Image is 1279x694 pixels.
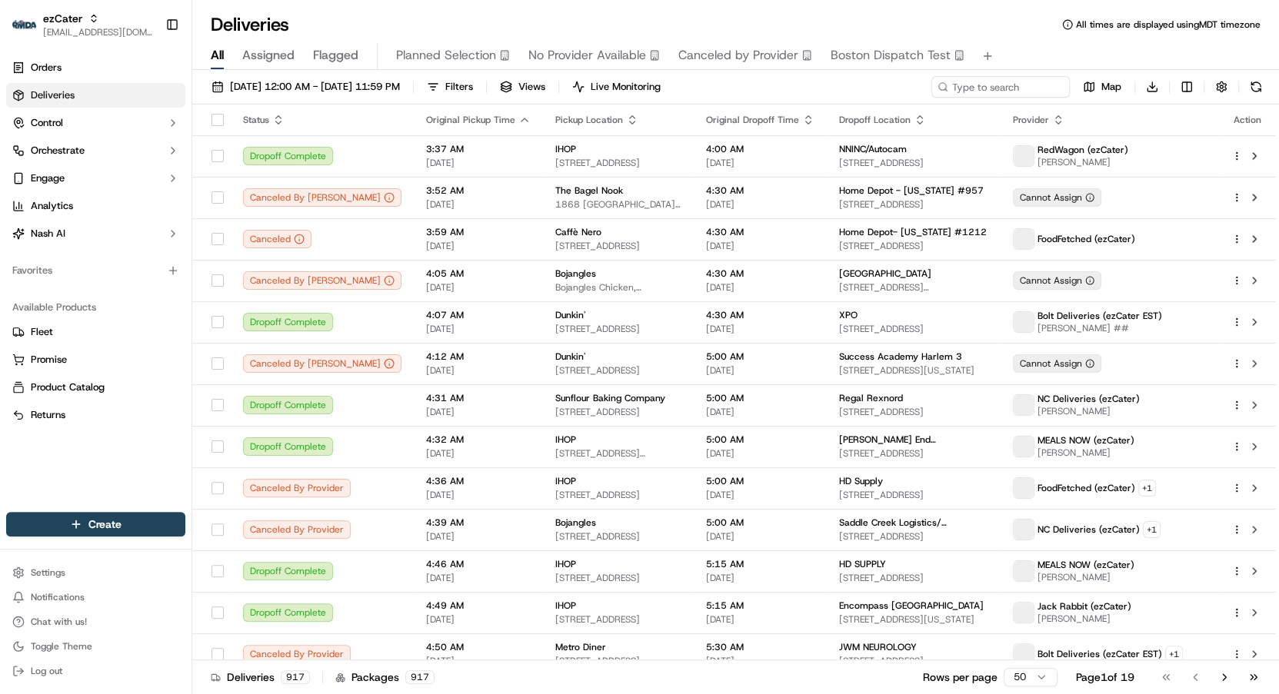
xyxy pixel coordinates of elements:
span: Saddle Creek Logistics/ [GEOGRAPHIC_DATA] [839,516,988,529]
span: No Provider Available [528,46,646,65]
img: 8571987876998_91fb9ceb93ad5c398215_72.jpg [32,146,60,174]
span: Toggle Theme [31,640,92,652]
span: NNINC/Autocam [839,143,907,155]
a: Deliveries [6,83,185,108]
span: 4:46 AM [426,558,531,570]
span: Live Monitoring [591,80,661,94]
span: Log out [31,665,62,677]
span: [STREET_ADDRESS] [555,489,681,501]
span: 4:32 AM [426,433,531,446]
div: 917 [281,670,310,684]
button: Views [493,76,552,98]
button: Chat with us! [6,611,185,633]
span: [DATE] [426,447,531,460]
span: [GEOGRAPHIC_DATA] [839,267,931,280]
span: All times are displayed using MDT timezone [1076,18,1261,31]
span: 1868 [GEOGRAPHIC_DATA]-[STREET_ADDRESS] [555,198,681,211]
span: 3:37 AM [426,143,531,155]
button: Settings [6,562,185,583]
span: [PERSON_NAME] [48,279,125,291]
button: Notifications [6,586,185,608]
span: [PERSON_NAME] [1038,571,1134,583]
button: Cannot Assign [1013,354,1101,373]
span: Bojangles [555,267,596,280]
button: Control [6,111,185,135]
a: 💻API Documentation [124,337,253,364]
span: [STREET_ADDRESS][US_STATE] [839,364,988,377]
span: FoodFetched (ezCater) [1038,482,1135,494]
span: 4:30 AM [706,309,814,321]
span: Metro Diner [555,641,606,653]
span: IHOP [555,143,576,155]
span: Sunflour Baking Company [555,392,665,404]
div: Favorites [6,258,185,283]
span: 4:30 AM [706,267,814,280]
span: [STREET_ADDRESS] [839,489,988,501]
div: Start new chat [69,146,252,161]
span: 4:07 AM [426,309,531,321]
span: IHOP [555,599,576,612]
button: Live Monitoring [565,76,668,98]
span: 5:00 AM [706,475,814,487]
img: Jes Laurent [15,223,40,251]
span: [DATE] [136,237,168,250]
div: Canceled By [PERSON_NAME] [243,188,401,207]
span: Canceled by Provider [678,46,798,65]
span: Knowledge Base [31,343,118,358]
span: Pylon [153,380,186,392]
button: Product Catalog [6,375,185,400]
span: Nash AI [31,227,65,241]
span: 4:00 AM [706,143,814,155]
button: Orchestrate [6,138,185,163]
div: Deliveries [211,669,310,685]
span: [STREET_ADDRESS][PERSON_NAME] [839,281,988,294]
span: [DATE] [706,655,814,667]
span: 3:52 AM [426,184,531,197]
span: All [211,46,224,65]
button: Canceled By [PERSON_NAME] [243,271,401,290]
span: 5:15 AM [706,558,814,570]
span: [DATE] [426,489,531,501]
img: 1736555255976-a54dd68f-1ca7-489b-9aae-adbdc363a1c4 [15,146,43,174]
button: Filters [420,76,480,98]
div: 💻 [130,344,142,357]
span: 3:59 AM [426,226,531,238]
span: [DATE] [706,157,814,169]
button: Fleet [6,320,185,344]
span: Engage [31,171,65,185]
span: Orders [31,61,62,75]
span: Flagged [313,46,358,65]
span: 4:39 AM [426,516,531,529]
span: [STREET_ADDRESS] [555,572,681,584]
span: 5:30 AM [706,641,814,653]
span: [DATE] [706,447,814,460]
span: Settings [31,566,65,579]
span: Analytics [31,199,73,213]
span: Map [1101,80,1121,94]
span: [PERSON_NAME] [1038,156,1128,168]
span: Assigned [242,46,295,65]
span: 4:30 AM [706,226,814,238]
span: [STREET_ADDRESS] [555,364,681,377]
span: • [128,279,133,291]
span: [STREET_ADDRESS][PERSON_NAME] [839,655,988,667]
span: Original Dropoff Time [706,114,799,126]
span: Promise [31,353,67,367]
div: Canceled [243,230,311,248]
span: Notifications [31,591,85,603]
span: 5:00 AM [706,392,814,404]
span: Planned Selection [396,46,496,65]
span: [DATE] [136,279,168,291]
button: Returns [6,403,185,427]
span: [DATE] [426,281,531,294]
span: Bojangles Chicken, [STREET_ADDRESS][PERSON_NAME] [555,281,681,294]
span: Dunkin' [555,309,585,321]
a: Orders [6,55,185,80]
span: [DATE] [426,364,531,377]
span: Original Pickup Time [426,114,515,126]
button: +1 [1165,646,1183,662]
span: RedWagon (ezCater) [1038,144,1128,156]
button: See all [238,196,280,214]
